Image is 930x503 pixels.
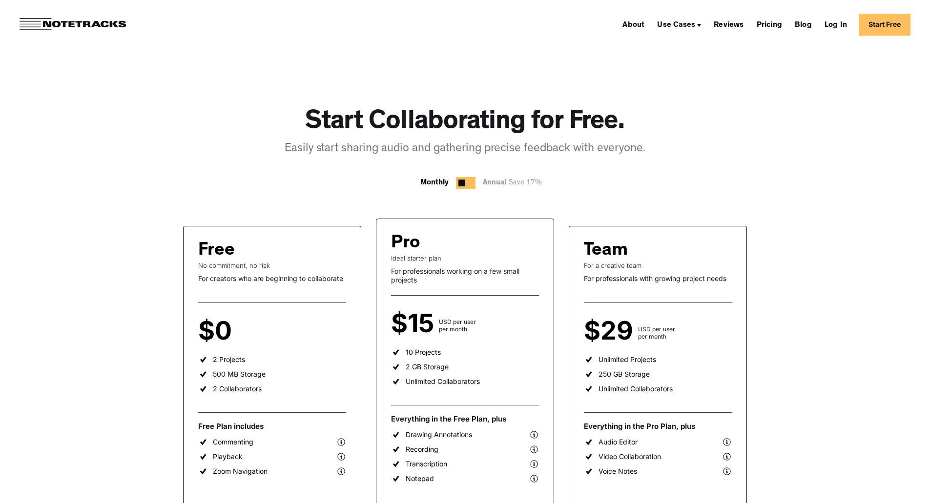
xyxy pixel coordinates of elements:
[584,322,638,340] div: $29
[213,355,245,364] div: 2 Projects
[584,274,732,283] div: For professionals with growing project needs
[599,438,638,446] div: Audio Editor
[391,315,439,333] div: $15
[198,274,346,283] div: For creators who are beginning to collaborate
[439,318,476,333] div: USD per user per month
[599,355,656,364] div: Unlimited Projects
[285,141,645,158] div: Easily start sharing audio and gathering precise feedback with everyone.
[653,17,705,32] div: Use Cases
[391,414,539,424] div: Everything in the Free Plan, plus
[599,467,637,476] div: Voice Notes
[710,17,747,32] a: Reviews
[391,254,539,262] div: Ideal starter plan
[406,430,472,439] div: Drawing Annotations
[420,177,449,189] div: Monthly
[599,452,661,461] div: Video Collaboration
[406,348,441,357] div: 10 Projects
[406,460,447,468] div: Transcription
[198,322,237,340] div: $0
[406,474,434,483] div: Notepad
[406,377,480,386] div: Unlimited Collaborators
[584,422,732,431] div: Everything in the Pro Plan, plus
[483,177,547,189] div: Annual
[198,262,346,269] div: No commitment, no risk
[657,21,695,29] div: Use Cases
[753,17,786,32] a: Pricing
[198,422,346,431] div: Free Plan includes
[213,467,268,476] div: Zoom Navigation
[406,362,449,371] div: 2 GB Storage
[198,241,235,262] div: Free
[391,267,539,284] div: For professionals working on a few small projects
[506,180,542,187] span: Save 17%
[584,241,628,262] div: Team
[237,325,265,340] div: per user per month
[859,14,910,36] a: Start Free
[791,17,816,32] a: Blog
[305,107,625,139] h1: Start Collaborating for Free.
[213,438,253,446] div: Commenting
[599,370,650,379] div: 250 GB Storage
[584,262,732,269] div: For a creative team
[821,17,851,32] a: Log In
[213,370,266,379] div: 500 MB Storage
[638,325,675,340] div: USD per user per month
[391,234,420,254] div: Pro
[599,384,673,393] div: Unlimited Collaborators
[406,445,438,454] div: Recording
[213,384,262,393] div: 2 Collaborators
[213,452,243,461] div: Playback
[619,17,648,32] a: About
